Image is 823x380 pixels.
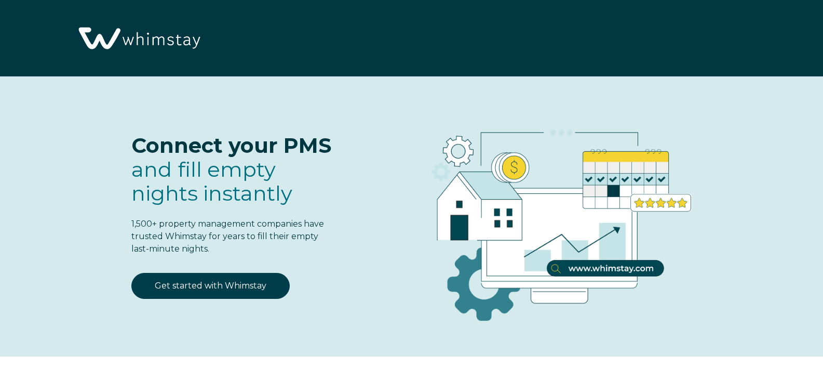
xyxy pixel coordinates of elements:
span: Connect your PMS [131,133,331,158]
span: 1,500+ property management companies have trusted Whimstay for years to fill their empty last-min... [131,219,324,254]
img: RBO Ilustrations-03 [373,97,738,337]
span: fill empty nights instantly [131,156,292,206]
a: Get started with Whimstay [131,273,290,299]
img: Whimstay Logo-02 1 [73,5,204,73]
span: and [131,156,292,206]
